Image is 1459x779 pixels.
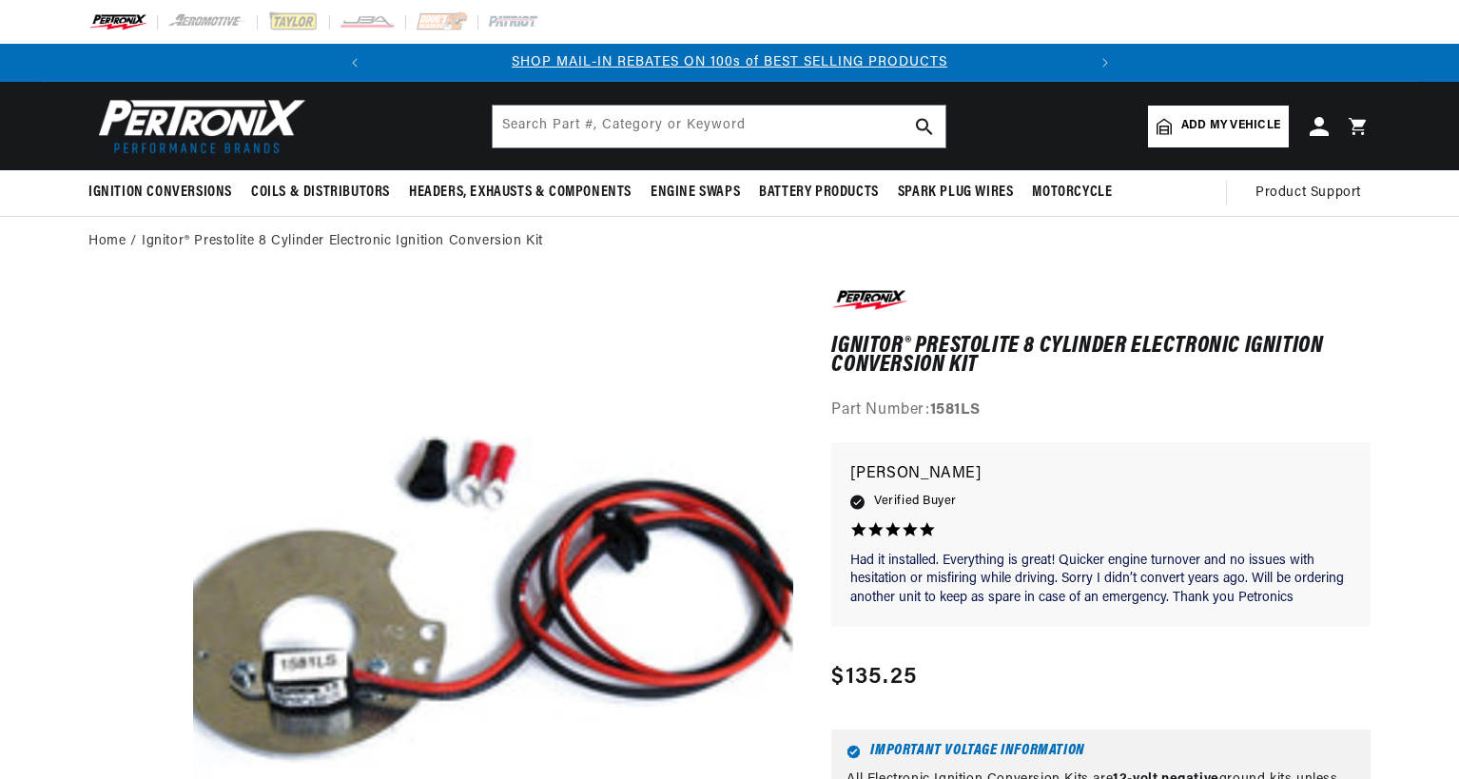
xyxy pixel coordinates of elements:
[1032,183,1112,203] span: Motorcycle
[874,491,956,512] span: Verified Buyer
[88,170,242,215] summary: Ignition Conversions
[846,745,1355,759] h6: Important Voltage Information
[930,402,981,418] strong: 1581LS
[850,461,1352,488] p: [PERSON_NAME]
[41,44,1418,82] slideshow-component: Translation missing: en.sections.announcements.announcement_bar
[759,183,879,203] span: Battery Products
[336,44,374,82] button: Translation missing: en.sections.announcements.previous_announcement
[831,399,1371,423] div: Part Number:
[1255,170,1371,216] summary: Product Support
[374,52,1086,73] div: 1 of 2
[88,231,126,252] a: Home
[88,231,1371,252] nav: breadcrumbs
[831,337,1371,376] h1: Ignitor® Prestolite 8 Cylinder Electronic Ignition Conversion Kit
[512,55,947,69] a: SHOP MAIL-IN REBATES ON 100s of BEST SELLING PRODUCTS
[898,183,1014,203] span: Spark Plug Wires
[242,170,399,215] summary: Coils & Distributors
[641,170,749,215] summary: Engine Swaps
[888,170,1023,215] summary: Spark Plug Wires
[251,183,390,203] span: Coils & Distributors
[749,170,888,215] summary: Battery Products
[651,183,740,203] span: Engine Swaps
[1181,117,1280,135] span: Add my vehicle
[850,552,1352,608] p: Had it installed. Everything is great! Quicker engine turnover and no issues with hesitation or m...
[1148,106,1289,147] a: Add my vehicle
[831,660,917,694] span: $135.25
[88,183,232,203] span: Ignition Conversions
[1086,44,1124,82] button: Translation missing: en.sections.announcements.next_announcement
[1255,183,1361,204] span: Product Support
[904,106,945,147] button: search button
[88,93,307,159] img: Pertronix
[399,170,641,215] summary: Headers, Exhausts & Components
[1022,170,1121,215] summary: Motorcycle
[374,52,1086,73] div: Announcement
[142,231,543,252] a: Ignitor® Prestolite 8 Cylinder Electronic Ignition Conversion Kit
[409,183,632,203] span: Headers, Exhausts & Components
[493,106,945,147] input: Search Part #, Category or Keyword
